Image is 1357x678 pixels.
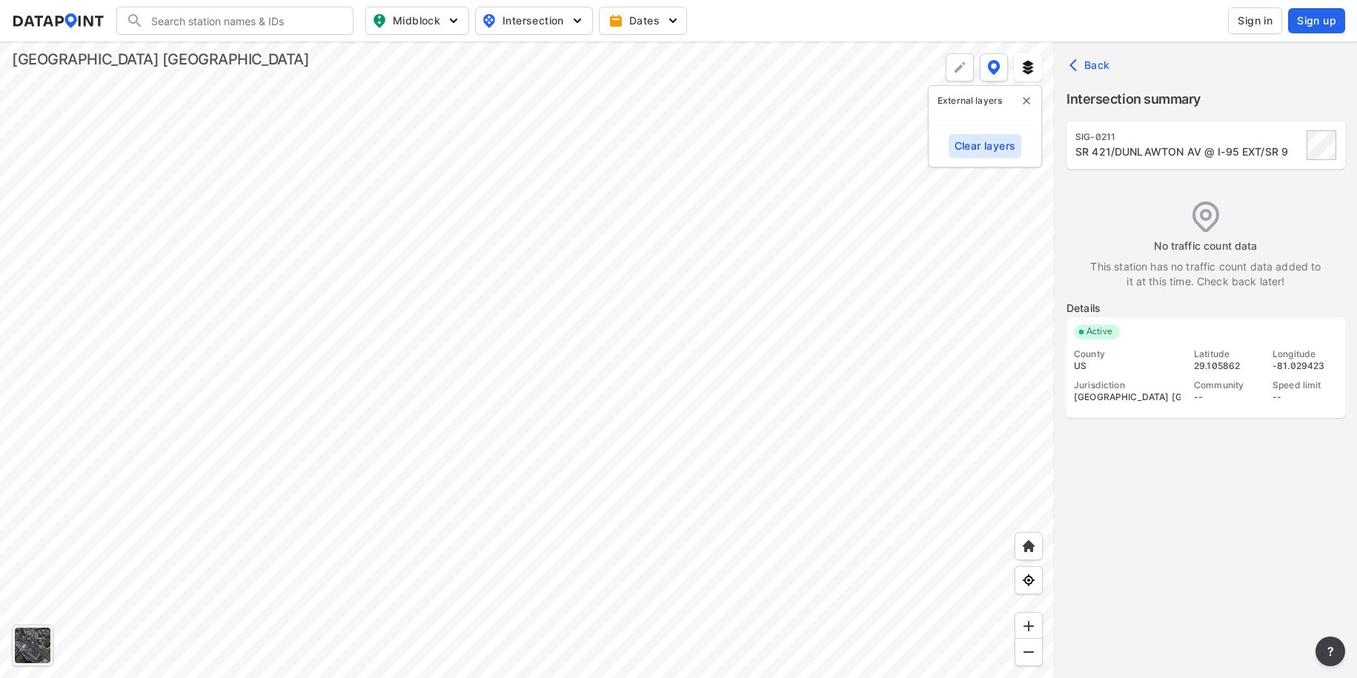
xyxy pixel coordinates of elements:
[599,7,687,35] button: Dates
[1066,53,1116,77] button: Back
[1074,348,1181,360] div: County
[1194,391,1259,403] div: --
[1074,379,1181,391] div: Jurisdiction
[1273,391,1338,403] div: --
[1075,144,1302,159] div: SR 421/DUNLAWTON AV @ I-95 EXT/SR 9
[1273,348,1338,360] div: Longitude
[1015,612,1043,640] div: Zoom in
[949,134,1022,158] button: Clear layers
[1074,391,1181,403] div: [GEOGRAPHIC_DATA] [GEOGRAPHIC_DATA]
[938,95,1032,107] p: External layers
[1194,348,1259,360] div: Latitude
[371,12,388,30] img: map_pin_mid.602f9df1.svg
[987,60,1001,75] img: data-point-layers.37681fc9.svg
[608,13,623,28] img: calendar-gold.39a51dde.svg
[1015,532,1043,560] div: Home
[446,13,461,28] img: 5YPKRKmlfpI5mqlR8AD95paCi+0kK1fRFDJSaMmawlwaeJcJwk9O2fotCW5ve9gAAAAASUVORK5CYII=
[482,12,583,30] span: Intersection
[1021,619,1036,634] img: ZvzfEJKXnyWIrJytrsY285QMwk63cM6Drc+sIAAAAASUVORK5CYII=
[1324,642,1336,660] span: ?
[1086,239,1325,253] label: No traffic count data
[1066,301,1345,316] label: Details
[666,13,680,28] img: 5YPKRKmlfpI5mqlR8AD95paCi+0kK1fRFDJSaMmawlwaeJcJwk9O2fotCW5ve9gAAAAASUVORK5CYII=
[12,49,309,70] div: [GEOGRAPHIC_DATA] [GEOGRAPHIC_DATA]
[1194,360,1259,372] div: 29.105862
[1021,95,1032,107] button: delete
[570,13,585,28] img: 5YPKRKmlfpI5mqlR8AD95paCi+0kK1fRFDJSaMmawlwaeJcJwk9O2fotCW5ve9gAAAAASUVORK5CYII=
[1192,202,1219,232] img: empty_data_icon.ba3c769f.svg
[144,9,344,33] input: Search
[1225,7,1285,34] a: Sign in
[1014,53,1042,82] button: External layers
[1081,325,1120,339] span: Active
[1074,360,1181,372] div: US
[1238,13,1273,28] span: Sign in
[1297,13,1336,28] span: Sign up
[1015,638,1043,666] div: Zoom out
[12,625,53,666] div: Toggle basemap
[1021,539,1036,554] img: +XpAUvaXAN7GudzAAAAAElFTkSuQmCC
[1194,379,1259,391] div: Community
[475,7,593,35] button: Intersection
[1066,89,1345,110] label: Intersection summary
[1288,8,1345,33] button: Sign up
[1021,573,1036,588] img: zeq5HYn9AnE9l6UmnFLPAAAAAElFTkSuQmCC
[365,7,469,35] button: Midblock
[952,60,967,75] img: +Dz8AAAAASUVORK5CYII=
[1072,58,1110,73] span: Back
[955,139,1016,153] span: Clear layers
[1075,131,1302,143] div: SIG-0211
[372,12,459,30] span: Midblock
[1315,637,1345,666] button: more
[980,53,1008,82] button: DataPoint layers
[1021,645,1036,659] img: MAAAAAElFTkSuQmCC
[611,13,677,28] span: Dates
[1273,379,1338,391] div: Speed limit
[1021,95,1032,107] img: close-external-leyer.3061a1c7.svg
[12,13,104,28] img: dataPointLogo.9353c09d.svg
[1021,60,1035,75] img: layers.ee07997e.svg
[1285,8,1345,33] a: Sign up
[1273,360,1338,372] div: -81.029423
[1015,566,1043,594] div: View my location
[1228,7,1282,34] button: Sign in
[480,12,498,30] img: map_pin_int.54838e6b.svg
[1087,259,1324,289] label: This station has no traffic count data added to it at this time. Check back later!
